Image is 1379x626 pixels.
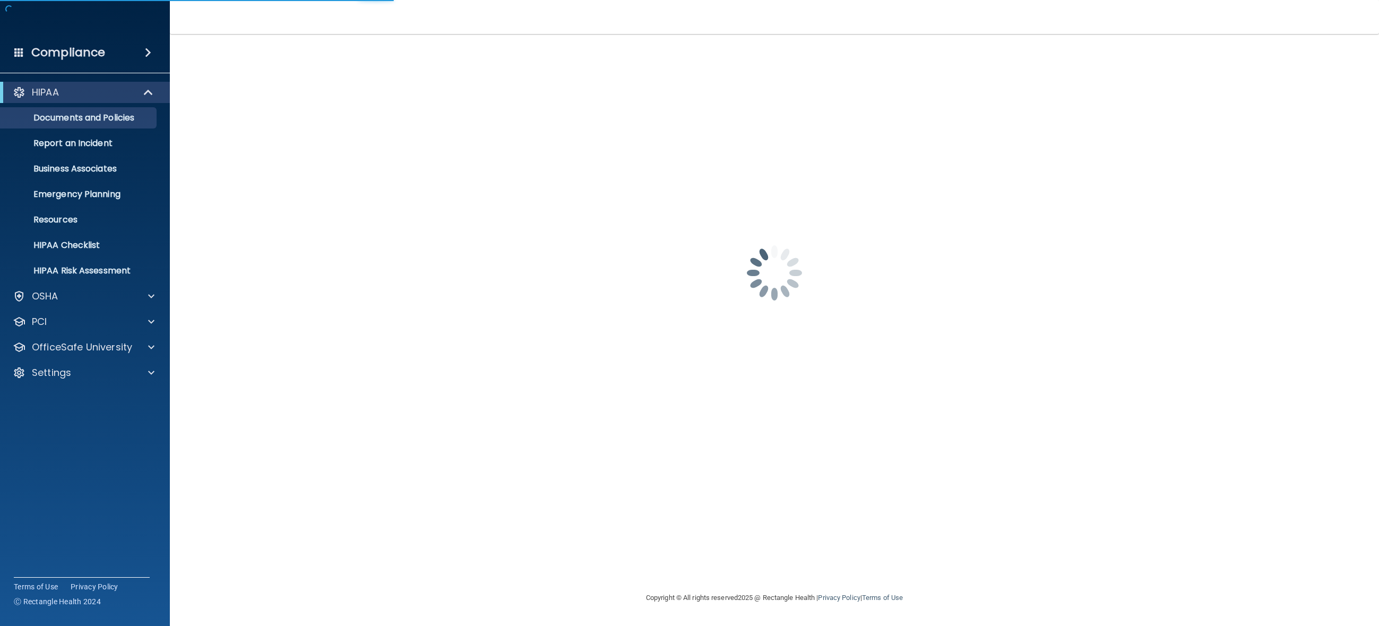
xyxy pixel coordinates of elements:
a: Privacy Policy [71,581,118,592]
p: Report an Incident [7,138,152,149]
a: OSHA [13,290,154,303]
p: OSHA [32,290,58,303]
a: Terms of Use [862,594,903,602]
p: Settings [32,366,71,379]
a: PCI [13,315,154,328]
div: Copyright © All rights reserved 2025 @ Rectangle Health | | [581,581,968,615]
p: Business Associates [7,164,152,174]
p: HIPAA Risk Assessment [7,265,152,276]
p: OfficeSafe University [32,341,132,354]
a: Terms of Use [14,581,58,592]
img: PMB logo [13,11,157,32]
h4: Compliance [31,45,105,60]
p: HIPAA Checklist [7,240,152,251]
p: Emergency Planning [7,189,152,200]
iframe: Drift Widget Chat Controller [1195,551,1366,593]
a: Settings [13,366,154,379]
p: Resources [7,215,152,225]
p: PCI [32,315,47,328]
p: HIPAA [32,86,59,99]
img: spinner.e123f6fc.gif [721,220,828,326]
a: Privacy Policy [818,594,860,602]
span: Ⓒ Rectangle Health 2024 [14,596,101,607]
p: Documents and Policies [7,113,152,123]
a: OfficeSafe University [13,341,154,354]
a: HIPAA [13,86,154,99]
